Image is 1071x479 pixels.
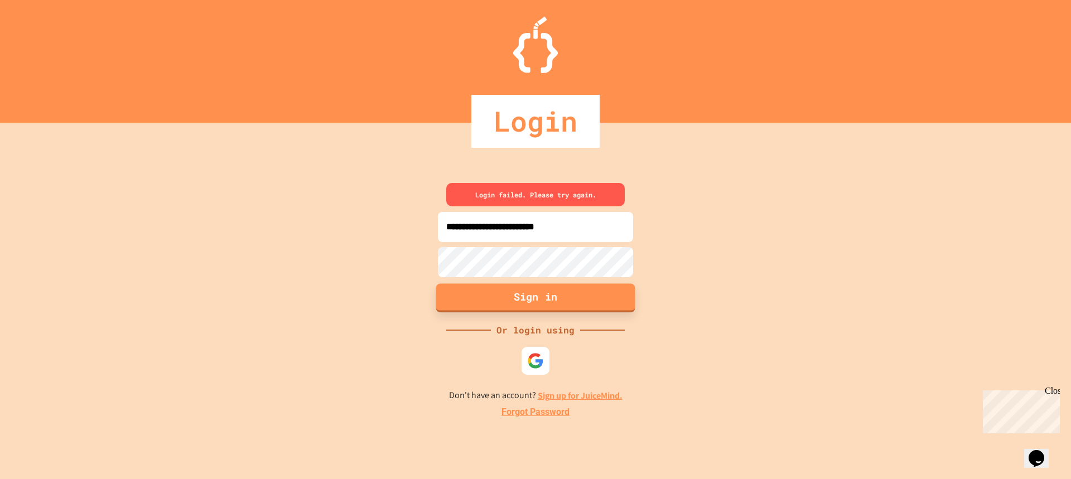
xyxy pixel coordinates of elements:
a: Forgot Password [501,405,570,419]
div: Or login using [491,323,580,337]
iframe: chat widget [1024,434,1060,468]
a: Sign up for JuiceMind. [538,390,623,401]
div: Chat with us now!Close [4,4,77,71]
button: Sign in [436,283,635,312]
img: Logo.svg [513,17,558,73]
div: Login failed. Please try again. [446,183,625,206]
div: Login [471,95,600,148]
p: Don't have an account? [449,389,623,403]
iframe: chat widget [978,386,1060,433]
img: google-icon.svg [527,352,544,369]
